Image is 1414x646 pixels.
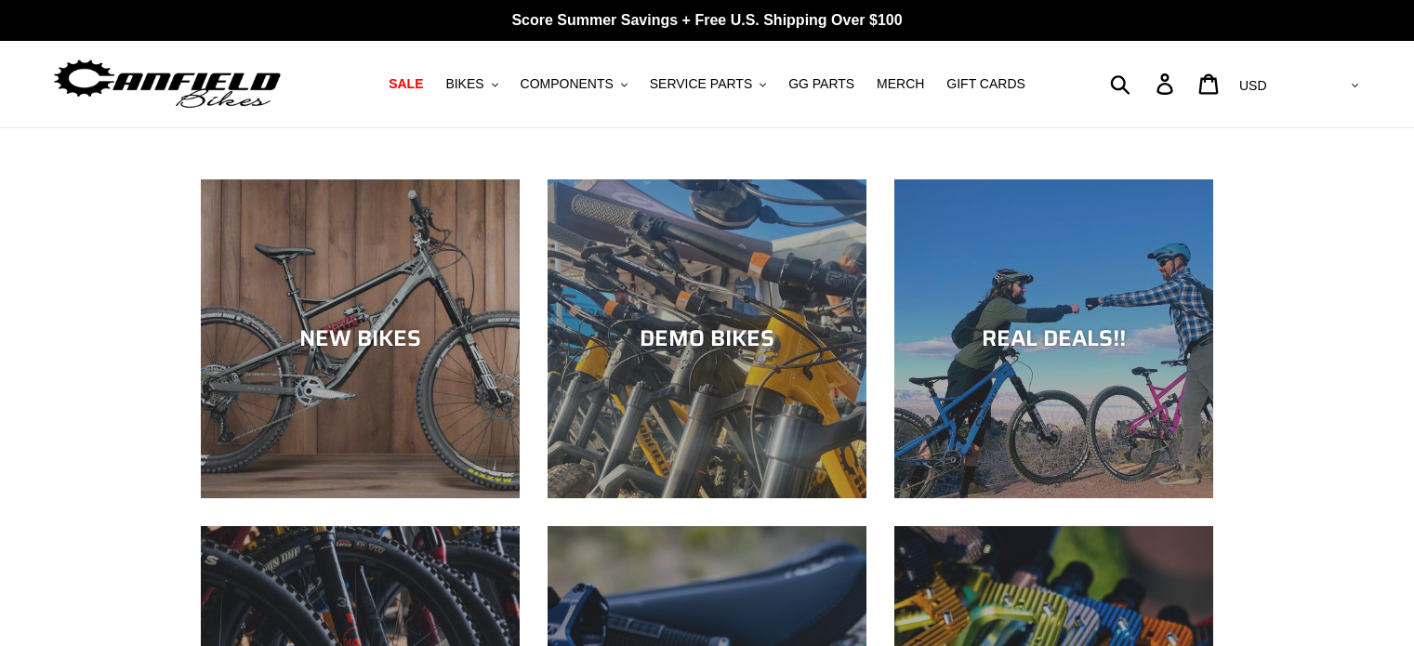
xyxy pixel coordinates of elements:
span: MERCH [877,76,924,92]
button: BIKES [436,72,507,97]
a: SALE [379,72,432,97]
span: SALE [389,76,423,92]
a: DEMO BIKES [548,179,866,498]
a: MERCH [867,72,933,97]
div: REAL DEALS!! [894,325,1213,352]
a: REAL DEALS!! [894,179,1213,498]
a: GG PARTS [779,72,864,97]
div: NEW BIKES [201,325,520,352]
span: GIFT CARDS [946,76,1025,92]
span: SERVICE PARTS [650,76,752,92]
span: COMPONENTS [521,76,614,92]
span: BIKES [445,76,483,92]
button: COMPONENTS [511,72,637,97]
a: NEW BIKES [201,179,520,498]
span: GG PARTS [788,76,854,92]
img: Canfield Bikes [51,55,284,113]
button: SERVICE PARTS [641,72,775,97]
input: Search [1120,63,1168,104]
div: DEMO BIKES [548,325,866,352]
a: GIFT CARDS [937,72,1035,97]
